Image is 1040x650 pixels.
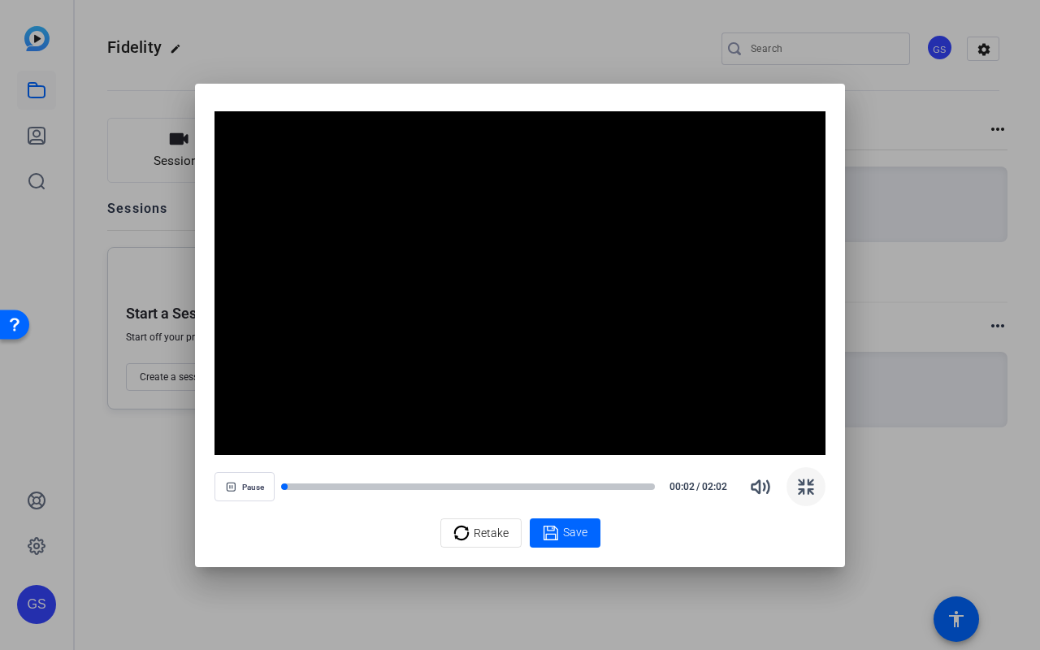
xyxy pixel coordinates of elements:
button: Retake [440,518,522,548]
span: 00:02 [661,479,695,494]
button: Exit Fullscreen [786,467,825,506]
span: Save [563,524,587,541]
div: Video Player [214,111,825,455]
button: Save [530,518,600,548]
button: Pause [214,472,275,501]
div: / [661,479,734,494]
span: 02:02 [702,479,735,494]
span: Pause [242,483,264,492]
span: Retake [474,518,509,548]
button: Mute [741,467,780,506]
